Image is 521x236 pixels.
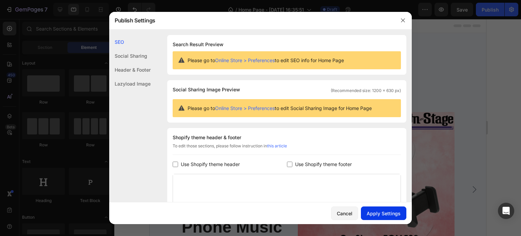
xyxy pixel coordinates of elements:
div: Cancel [337,210,352,217]
div: Apply Settings [367,210,401,217]
span: Use Shopify theme header [181,160,240,168]
h1: Search Result Preview [173,40,401,49]
span: Social Sharing Image Preview [173,86,240,94]
div: SEO [109,35,151,49]
a: Online Store > Preferences [215,105,275,111]
div: Header & Footer [109,63,151,77]
div: Lazyload Image [109,77,151,91]
button: Apply Settings [361,206,406,220]
button: Carousel Next Arrow [320,165,330,176]
div: Publish Settings [109,12,394,29]
div: Shopify theme header & footer [173,133,401,142]
button: Cancel [331,206,358,220]
a: this article [267,143,287,148]
img: Alt Image [35,37,41,43]
span: Please go to to edit Social Sharing Image for Home Page [188,105,372,112]
span: Tablet ( 992 px) [138,3,167,10]
pre: Sale 13% [102,36,129,45]
span: Please go to to edit SEO info for Home Page [188,57,344,64]
div: Social Sharing [109,49,151,63]
span: Use Shopify theme footer [295,160,352,168]
div: Open Intercom Messenger [498,203,514,219]
a: Online Store > Preferences [215,57,275,63]
p: Limited Week deal - [44,36,101,45]
div: To edit those sections, please follow instruction in [173,143,401,155]
span: (Recommended size: 1200 x 630 px) [331,88,401,94]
